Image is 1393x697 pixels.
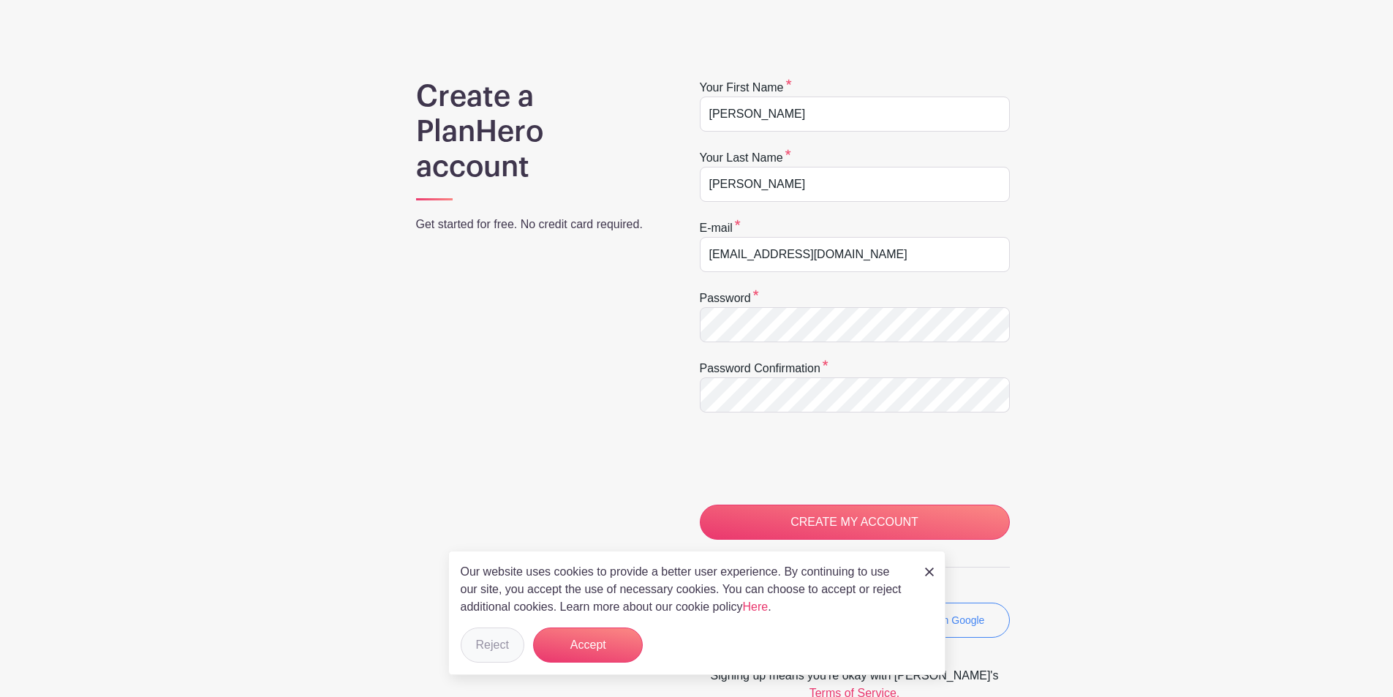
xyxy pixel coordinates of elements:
p: Our website uses cookies to provide a better user experience. By continuing to use our site, you ... [461,563,910,616]
a: Here [743,600,769,613]
label: Your first name [700,79,792,97]
img: close_button-5f87c8562297e5c2d7936805f587ecaba9071eb48480494691a3f1689db116b3.svg [925,568,934,576]
input: e.g. julie@eventco.com [700,237,1010,272]
span: Signing up means you're okay with [PERSON_NAME]'s [691,667,1019,685]
iframe: reCAPTCHA [700,430,922,487]
input: e.g. Julie [700,97,1010,132]
label: E-mail [700,219,741,237]
h1: Create a PlanHero account [416,79,662,184]
button: Accept [533,628,643,663]
label: Password [700,290,759,307]
label: Your last name [700,149,791,167]
input: CREATE MY ACCOUNT [700,505,1010,540]
label: Password confirmation [700,360,828,377]
input: e.g. Smith [700,167,1010,202]
button: Reject [461,628,524,663]
p: Get started for free. No credit card required. [416,216,662,233]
